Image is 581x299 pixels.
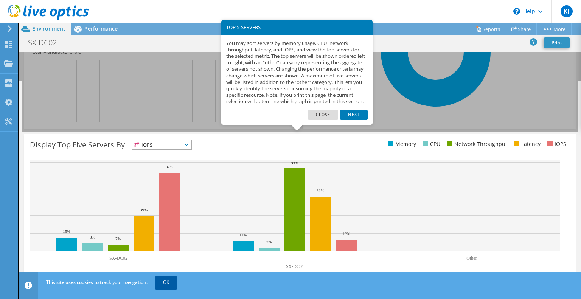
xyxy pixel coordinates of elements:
span: KI [561,5,573,17]
svg: \n [513,8,520,15]
span: IOPS [132,140,191,149]
h3: TOP 5 SERVERS [226,25,368,30]
a: Reports [470,23,506,35]
a: Share [506,23,537,35]
h1: SX-DC02 [25,39,68,47]
a: More [536,23,572,35]
span: This site uses cookies to track your navigation. [46,279,148,285]
a: Next [340,110,367,120]
span: Environment [32,25,65,32]
p: You may sort servers by memory usage, CPU, network throughput, latency, and IOPS, and view the to... [226,40,368,105]
span: Performance [84,25,118,32]
a: Close [308,110,339,120]
a: OK [155,276,177,289]
a: Print [544,37,570,48]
